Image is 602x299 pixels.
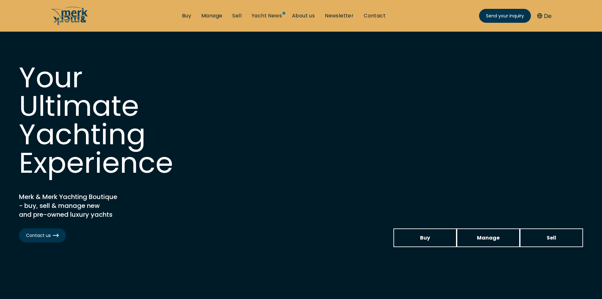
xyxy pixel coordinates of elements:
[182,12,191,19] a: Buy
[201,12,222,19] a: Manage
[537,12,551,20] button: De
[457,228,520,247] a: Manage
[292,12,315,19] a: About us
[479,9,531,23] a: Send your inquiry
[486,13,524,19] span: Send your inquiry
[393,228,457,247] a: Buy
[19,63,209,177] h1: Your Ultimate Yachting Experience
[547,234,556,242] span: Sell
[325,12,354,19] a: Newsletter
[364,12,386,19] a: Contact
[19,192,177,219] h2: Merk & Merk Yachting Boutique - buy, sell & manage new and pre-owned luxury yachts
[477,234,500,242] span: Manage
[232,12,241,19] a: Sell
[26,232,59,239] span: Contact us
[520,228,583,247] a: Sell
[19,228,66,242] a: Contact us
[420,234,430,242] span: Buy
[252,12,282,19] a: Yacht News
